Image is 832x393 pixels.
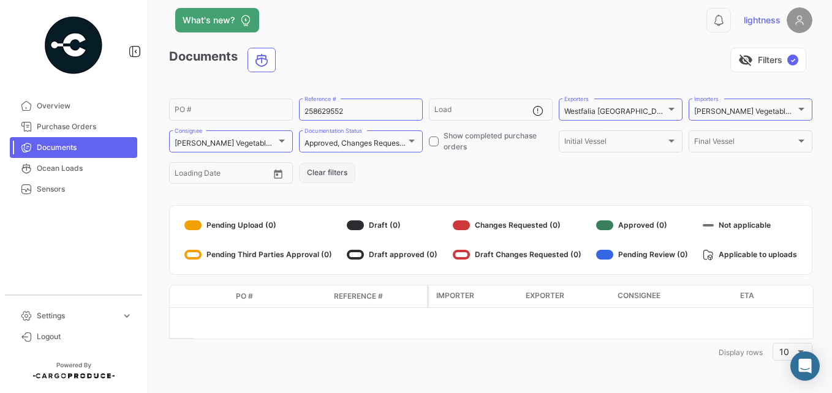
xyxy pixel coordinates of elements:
span: ETA [740,290,754,301]
span: Initial Vessel [564,139,666,148]
span: Consignee [618,290,660,301]
div: Not applicable [703,215,797,235]
mat-select-trigger: Approved, Changes Requested, Draft, Draft approved, Pending Review, Pending Third Parties Approva... [304,138,805,148]
button: Open calendar [269,165,287,183]
div: Draft Changes Requested (0) [453,245,581,264]
a: Purchase Orders [10,116,137,137]
mat-select-trigger: [PERSON_NAME] Vegetables Fruit Company. LLC [175,138,344,148]
span: Documents [37,142,132,153]
button: visibility_offFilters✓ [730,48,806,72]
datatable-header-cell: Importer [429,285,521,307]
span: expand_more [121,310,132,321]
span: Sensors [37,184,132,195]
a: Overview [10,95,137,116]
a: Ocean Loads [10,158,137,179]
div: Draft approved (0) [347,245,437,264]
div: Pending Review (0) [596,245,688,264]
span: Purchase Orders [37,121,132,132]
input: From [175,171,192,179]
span: Ocean Loads [37,163,132,174]
button: What's new? [175,8,259,32]
span: 10 [779,346,789,357]
span: Final Vessel [694,139,796,148]
h3: Documents [169,48,279,72]
span: Show completed purchase orders [444,130,553,152]
a: Documents [10,137,137,158]
span: PO # [236,291,253,302]
span: Importer [436,290,474,301]
div: Abrir Intercom Messenger [790,351,820,381]
div: Approved (0) [596,215,688,235]
input: To [200,171,245,179]
div: Changes Requested (0) [453,215,581,235]
button: Ocean [248,48,275,72]
datatable-header-cell: Exporter [521,285,613,307]
mat-select-trigger: Westfalia [GEOGRAPHIC_DATA] [564,107,673,116]
button: Clear filters [299,163,355,183]
datatable-header-cell: Consignee [613,285,735,307]
a: Sensors [10,179,137,200]
span: What's new? [183,14,235,26]
span: Logout [37,331,132,342]
span: Settings [37,310,116,321]
span: Overview [37,100,132,111]
div: Applicable to uploads [703,245,797,264]
datatable-header-cell: Reference # [329,286,427,307]
span: Display rows [719,348,763,357]
img: placeholder-user.png [787,7,812,33]
span: visibility_off [738,53,753,67]
datatable-header-cell: Transport mode [194,291,231,301]
span: Reference # [334,291,383,302]
img: powered-by.png [43,15,104,76]
div: Draft (0) [347,215,437,235]
span: ✓ [787,54,798,65]
span: Exporter [526,290,564,301]
div: Pending Upload (0) [184,215,332,235]
span: lightness [744,14,781,26]
datatable-header-cell: PO # [231,286,329,307]
datatable-header-cell: ETA [735,285,827,307]
div: Pending Third Parties Approval (0) [184,245,332,264]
